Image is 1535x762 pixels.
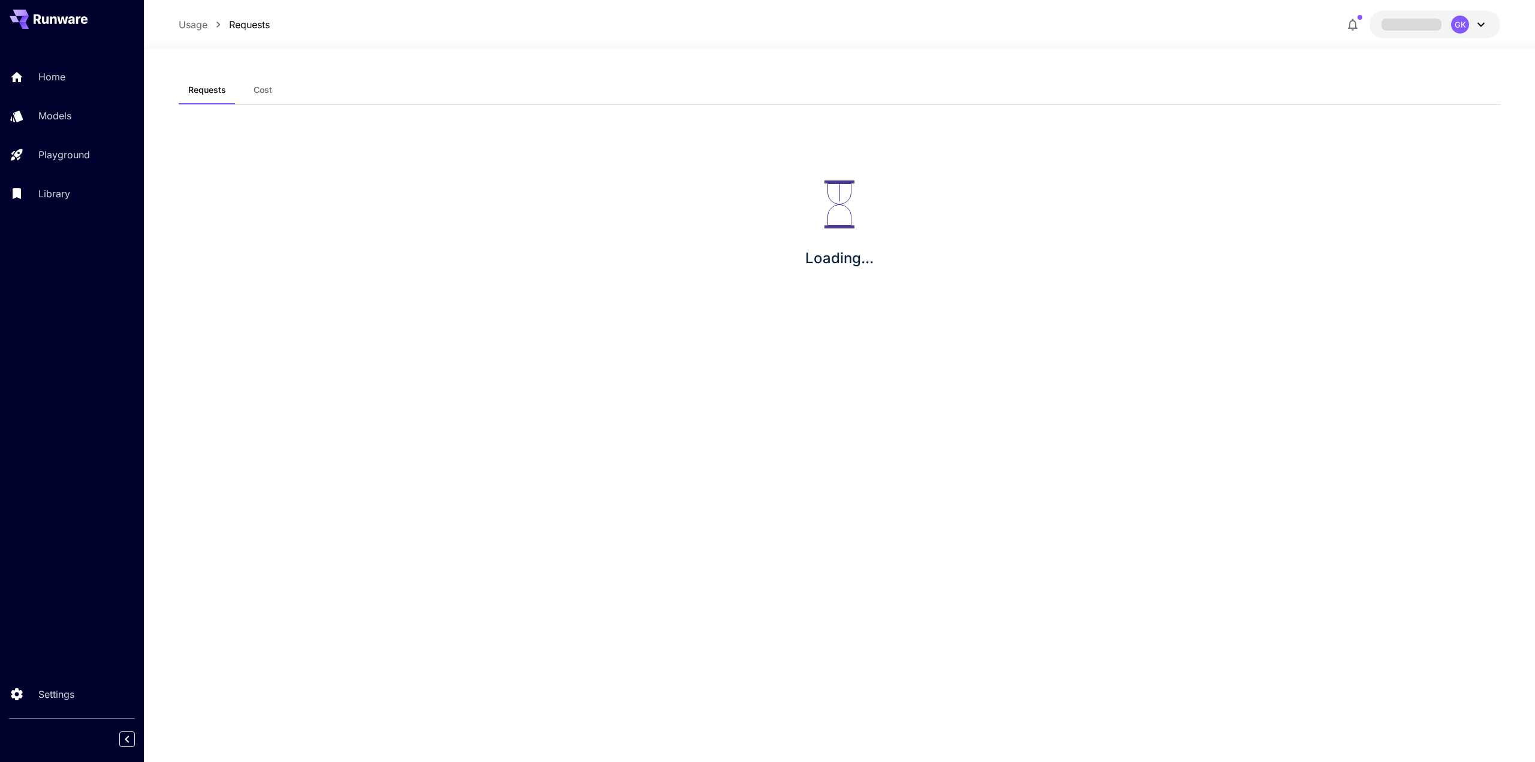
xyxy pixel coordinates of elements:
[119,731,135,747] button: Collapse sidebar
[179,17,270,32] nav: breadcrumb
[805,248,874,269] p: Loading...
[254,85,272,95] span: Cost
[229,17,270,32] a: Requests
[128,728,144,750] div: Collapse sidebar
[38,70,65,84] p: Home
[38,186,70,201] p: Library
[179,17,207,32] a: Usage
[38,687,74,701] p: Settings
[1370,11,1500,38] button: GK
[38,109,71,123] p: Models
[1451,16,1469,34] div: GK
[188,85,226,95] span: Requests
[38,147,90,162] p: Playground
